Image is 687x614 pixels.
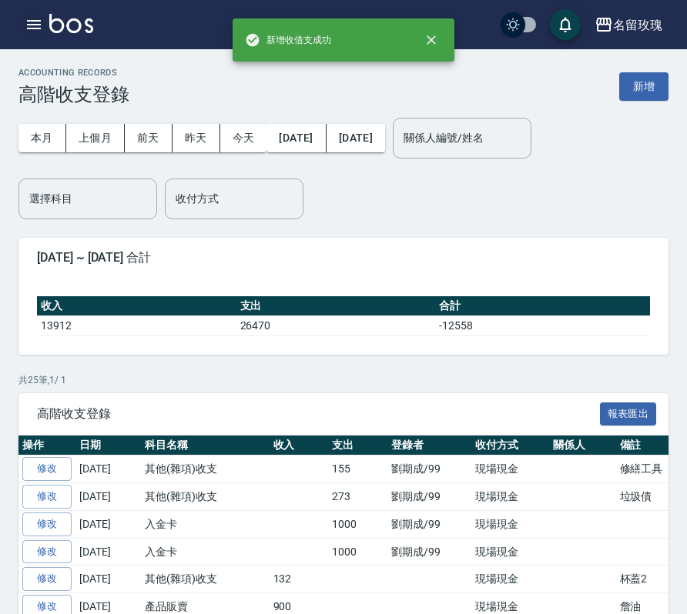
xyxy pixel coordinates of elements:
[18,84,129,105] h3: 高階收支登錄
[471,483,549,511] td: 現場現金
[236,296,436,316] th: 支出
[387,455,471,483] td: 劉期成/99
[619,78,669,93] a: 新增
[328,483,387,511] td: 273
[37,315,236,335] td: 13912
[387,510,471,538] td: 劉期成/99
[37,406,600,422] span: 高階收支登錄
[266,124,326,152] button: [DATE]
[125,124,173,152] button: 前天
[75,566,141,593] td: [DATE]
[18,68,129,78] h2: ACCOUNTING RECORDS
[613,15,662,35] div: 名留玫瑰
[22,457,72,481] a: 修改
[328,455,387,483] td: 155
[471,455,549,483] td: 現場現金
[387,483,471,511] td: 劉期成/99
[245,32,331,48] span: 新增收借支成功
[18,124,66,152] button: 本月
[327,124,385,152] button: [DATE]
[600,402,657,426] button: 報表匯出
[414,23,448,57] button: close
[75,435,141,455] th: 日期
[49,14,93,33] img: Logo
[435,296,650,316] th: 合計
[173,124,220,152] button: 昨天
[18,373,669,387] p: 共 25 筆, 1 / 1
[75,510,141,538] td: [DATE]
[328,538,387,566] td: 1000
[549,435,616,455] th: 關係人
[328,510,387,538] td: 1000
[270,566,329,593] td: 132
[66,124,125,152] button: 上個月
[22,512,72,536] a: 修改
[270,435,329,455] th: 收入
[141,435,270,455] th: 科目名稱
[18,435,75,455] th: 操作
[619,72,669,101] button: 新增
[387,435,471,455] th: 登錄者
[236,315,436,335] td: 26470
[588,9,669,41] button: 名留玫瑰
[387,538,471,566] td: 劉期成/99
[141,483,270,511] td: 其他(雜項)收支
[75,455,141,483] td: [DATE]
[471,435,549,455] th: 收付方式
[22,567,72,591] a: 修改
[550,9,581,40] button: save
[471,510,549,538] td: 現場現金
[471,538,549,566] td: 現場現金
[22,485,72,509] a: 修改
[471,566,549,593] td: 現場現金
[141,538,270,566] td: 入金卡
[75,538,141,566] td: [DATE]
[435,315,650,335] td: -12558
[141,566,270,593] td: 其他(雜項)收支
[141,455,270,483] td: 其他(雜項)收支
[328,435,387,455] th: 支出
[37,296,236,316] th: 收入
[600,405,657,420] a: 報表匯出
[75,483,141,511] td: [DATE]
[22,540,72,564] a: 修改
[141,510,270,538] td: 入金卡
[220,124,267,152] button: 今天
[37,250,650,265] span: [DATE] ~ [DATE] 合計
